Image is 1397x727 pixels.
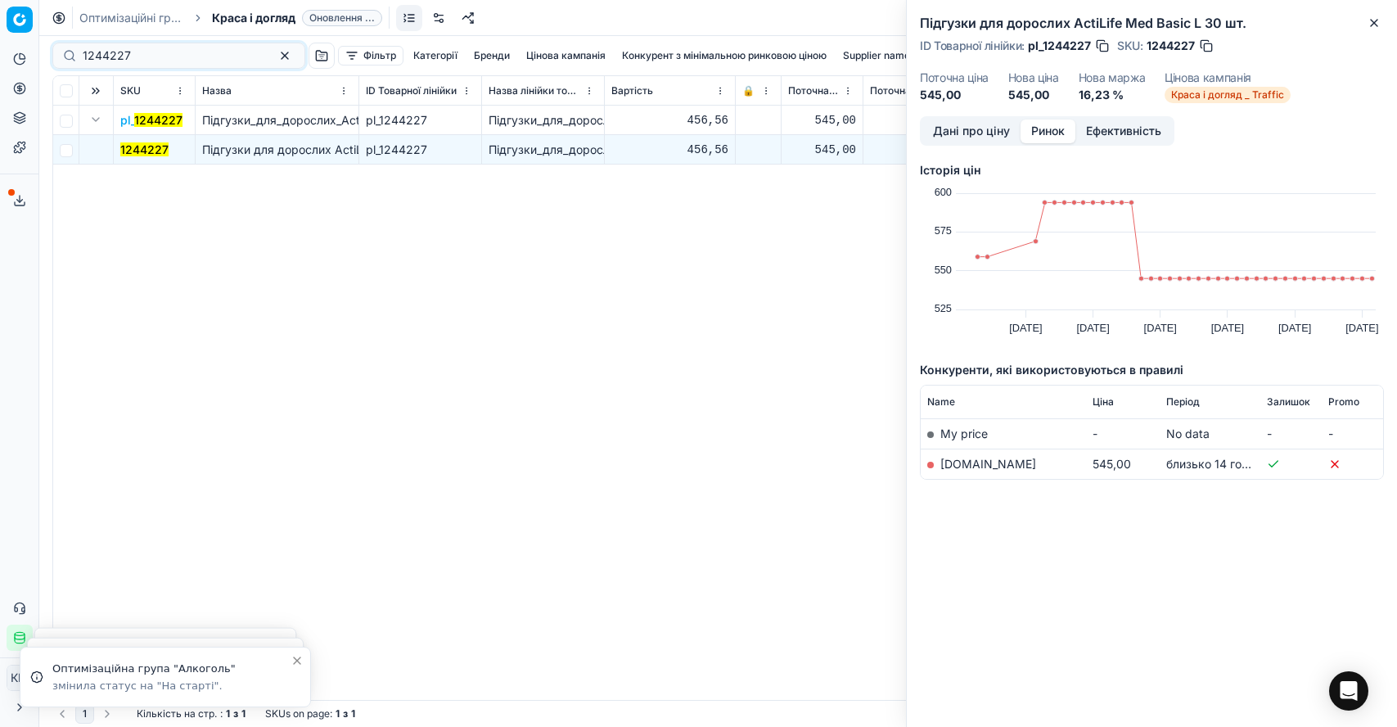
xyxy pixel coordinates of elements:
[52,679,291,693] div: змінила статус на "На старті".
[366,112,475,129] div: pl_1244227
[920,40,1025,52] span: ID Товарної лінійки :
[1278,322,1311,334] text: [DATE]
[520,46,612,65] button: Цінова кампанія
[52,704,117,724] nav: pagination
[202,142,484,156] span: Підгузки для дорослих ActiLife Med Basic L 30 шт.
[1008,72,1059,84] dt: Нова ціна
[1093,457,1131,471] span: 545,00
[935,186,952,198] text: 600
[302,10,382,26] span: Оновлення ...
[226,707,230,720] strong: 1
[287,651,307,671] button: Close toast
[615,46,833,65] button: Конкурент з мінімальною ринковою ціною
[52,704,72,724] button: Go to previous page
[202,113,498,127] span: Підгузки_для_дорослих_ActiLife_Med_Basic_L_30_шт.
[202,84,232,97] span: Назва
[83,47,262,64] input: Пошук по SKU або назві
[1211,322,1244,334] text: [DATE]
[120,112,183,129] span: pl_
[79,10,382,26] nav: breadcrumb
[940,427,988,440] span: My price
[233,707,238,720] strong: з
[7,665,33,691] button: КM
[7,666,32,690] span: КM
[1267,395,1310,409] span: Залишок
[1086,418,1160,449] td: -
[1147,38,1195,54] span: 1244227
[611,112,728,129] div: 456,56
[1079,72,1146,84] dt: Нова маржа
[86,81,106,101] button: Expand all
[920,13,1384,33] h2: Підгузки для дорослих ActiLife Med Basic L 30 шт.
[366,142,475,158] div: pl_1244227
[788,142,856,158] div: 545,00
[1166,395,1200,409] span: Період
[935,224,952,237] text: 575
[97,704,117,724] button: Go to next page
[920,87,989,103] dd: 545,00
[241,707,246,720] strong: 1
[1021,120,1075,143] button: Ринок
[611,142,728,158] div: 456,56
[75,704,94,724] button: 1
[1009,322,1042,334] text: [DATE]
[467,46,516,65] button: Бренди
[1117,40,1143,52] span: SKU :
[489,142,597,158] div: Підгузки_для_дорослих_ActiLife_Med_Basic_L_30_шт.
[870,84,962,97] span: Поточна промо ціна
[870,142,979,158] div: 545,00
[1075,120,1172,143] button: Ефективність
[1076,322,1109,334] text: [DATE]
[120,112,183,129] button: pl_1244227
[86,110,106,129] button: Expand
[351,707,355,720] strong: 1
[788,84,840,97] span: Поточна ціна
[1260,418,1322,449] td: -
[1165,72,1291,84] dt: Цінова кампанія
[611,84,653,97] span: Вартість
[870,112,979,129] div: 545,00
[336,707,340,720] strong: 1
[935,302,952,314] text: 525
[489,112,597,129] div: Підгузки_для_дорослих_ActiLife_Med_Basic_L_30_шт.
[1328,395,1359,409] span: Promo
[927,395,955,409] span: Name
[1093,395,1114,409] span: Ціна
[407,46,464,65] button: Категорії
[920,162,1384,178] h5: Історія цін
[742,84,755,97] span: 🔒
[366,84,457,97] span: ID Товарної лінійки
[1165,87,1291,103] span: Краса і догляд _ Traffic
[137,707,246,720] div: :
[1008,87,1059,103] dd: 545,00
[940,457,1036,471] a: [DOMAIN_NAME]
[79,10,184,26] a: Оптимізаційні групи
[1345,322,1378,334] text: [DATE]
[920,362,1384,378] h5: Конкуренти, які використовуються в правилі
[1160,418,1260,449] td: No data
[134,113,183,127] mark: 1244227
[120,142,169,156] mark: 1244227
[489,84,581,97] span: Назва лінійки товарів
[935,264,952,276] text: 550
[212,10,295,26] span: Краса і догляд
[120,84,141,97] span: SKU
[1322,418,1383,449] td: -
[1028,38,1091,54] span: pl_1244227
[920,72,989,84] dt: Поточна ціна
[1166,457,1293,471] span: близько 14 годин тому
[265,707,332,720] span: SKUs on page :
[922,120,1021,143] button: Дані про ціну
[338,46,403,65] button: Фільтр
[212,10,382,26] span: Краса і доглядОновлення ...
[343,707,348,720] strong: з
[1329,671,1368,711] div: Open Intercom Messenger
[1144,322,1177,334] text: [DATE]
[788,112,856,129] div: 545,00
[137,707,217,720] span: Кількість на стр.
[836,46,917,65] button: Supplier name
[52,661,291,677] div: Оптимізаційна група "Алкоголь"
[120,142,169,158] button: 1244227
[1079,87,1146,103] dd: 16,23 %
